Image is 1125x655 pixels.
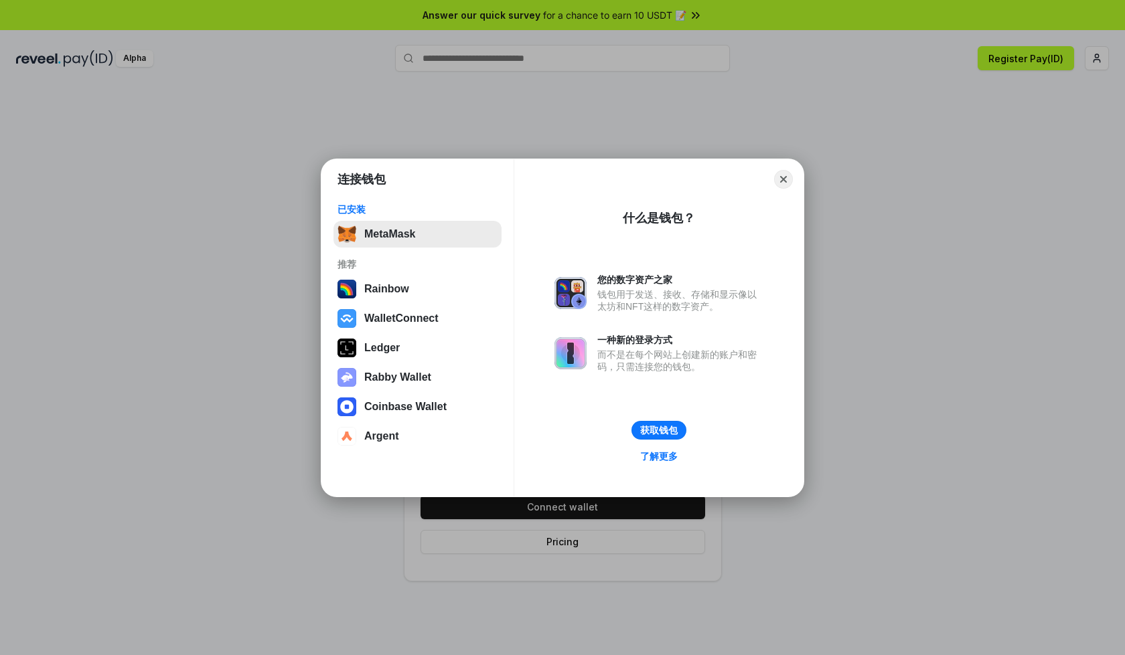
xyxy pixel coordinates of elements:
[632,448,686,465] a: 了解更多
[333,393,502,420] button: Coinbase Wallet
[364,312,439,324] div: WalletConnect
[333,221,502,248] button: MetaMask
[554,277,587,309] img: svg+xml,%3Csvg%20xmlns%3D%22http%3A%2F%2Fwww.w3.org%2F2000%2Fsvg%22%20fill%3D%22none%22%20viewBox...
[364,371,431,383] div: Rabby Wallet
[337,280,356,298] img: svg+xml,%3Csvg%20width%3D%22120%22%20height%3D%22120%22%20viewBox%3D%220%200%20120%20120%22%20fil...
[597,274,763,286] div: 您的数字资产之家
[337,203,498,215] div: 已安装
[640,424,678,436] div: 获取钱包
[364,228,415,240] div: MetaMask
[364,342,400,354] div: Ledger
[597,288,763,312] div: 钱包用于发送、接收、存储和显示像以太坊和NFT这样的数字资产。
[623,210,695,226] div: 什么是钱包？
[337,225,356,244] img: svg+xml,%3Csvg%20fill%3D%22none%22%20height%3D%2233%22%20viewBox%3D%220%200%2035%2033%22%20width%...
[337,258,498,270] div: 推荐
[337,339,356,357] img: svg+xml,%3Csvg%20xmlns%3D%22http%3A%2F%2Fwww.w3.org%2F2000%2Fsvg%22%20width%3D%2228%22%20height%3...
[774,170,793,189] button: Close
[333,423,502,450] button: Argent
[597,334,763,346] div: 一种新的登录方式
[337,427,356,446] img: svg+xml,%3Csvg%20width%3D%2228%22%20height%3D%2228%22%20viewBox%3D%220%200%2028%2028%22%20fill%3D...
[333,335,502,361] button: Ledger
[554,337,587,369] img: svg+xml,%3Csvg%20xmlns%3D%22http%3A%2F%2Fwww.w3.org%2F2000%2Fsvg%22%20fill%3D%22none%22%20viewBox...
[364,430,399,442] div: Argent
[333,305,502,332] button: WalletConnect
[631,421,686,440] button: 获取钱包
[640,450,678,462] div: 了解更多
[364,401,447,413] div: Coinbase Wallet
[337,397,356,416] img: svg+xml,%3Csvg%20width%3D%2228%22%20height%3D%2228%22%20viewBox%3D%220%200%2028%2028%22%20fill%3D...
[337,368,356,387] img: svg+xml,%3Csvg%20xmlns%3D%22http%3A%2F%2Fwww.w3.org%2F2000%2Fsvg%22%20fill%3D%22none%22%20viewBox...
[597,349,763,373] div: 而不是在每个网站上创建新的账户和密码，只需连接您的钱包。
[333,276,502,302] button: Rainbow
[337,171,386,187] h1: 连接钱包
[333,364,502,391] button: Rabby Wallet
[337,309,356,328] img: svg+xml,%3Csvg%20width%3D%2228%22%20height%3D%2228%22%20viewBox%3D%220%200%2028%2028%22%20fill%3D...
[364,283,409,295] div: Rainbow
